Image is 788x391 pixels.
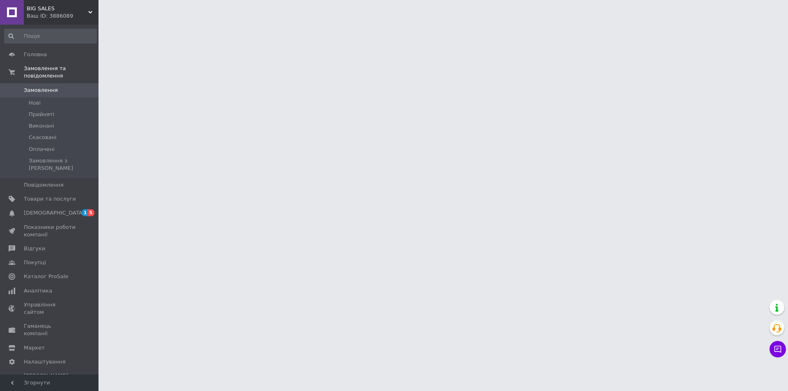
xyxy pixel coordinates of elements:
span: Управління сайтом [24,301,76,316]
span: Замовлення та повідомлення [24,65,98,80]
span: Повідомлення [24,181,64,189]
span: Замовлення [24,87,58,94]
span: Налаштування [24,358,66,366]
span: BIG SALES [27,5,88,12]
span: Каталог ProSale [24,273,68,280]
span: Товари та послуги [24,195,76,203]
span: Скасовані [29,134,57,141]
span: Показники роботи компанії [24,224,76,238]
button: Чат з покупцем [770,341,786,357]
span: Головна [24,51,47,58]
span: Гаманець компанії [24,322,76,337]
input: Пошук [4,29,97,43]
span: Маркет [24,344,45,352]
span: Виконані [29,122,54,130]
div: Ваш ID: 3886089 [27,12,98,20]
span: Замовлення з [PERSON_NAME] [29,157,96,172]
span: Оплачені [29,146,55,153]
span: Покупці [24,259,46,266]
span: Нові [29,99,41,107]
span: Прийняті [29,111,54,118]
span: Відгуки [24,245,45,252]
span: Аналітика [24,287,52,295]
span: [DEMOGRAPHIC_DATA] [24,209,85,217]
span: 1 [82,209,88,216]
span: 5 [88,209,94,216]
